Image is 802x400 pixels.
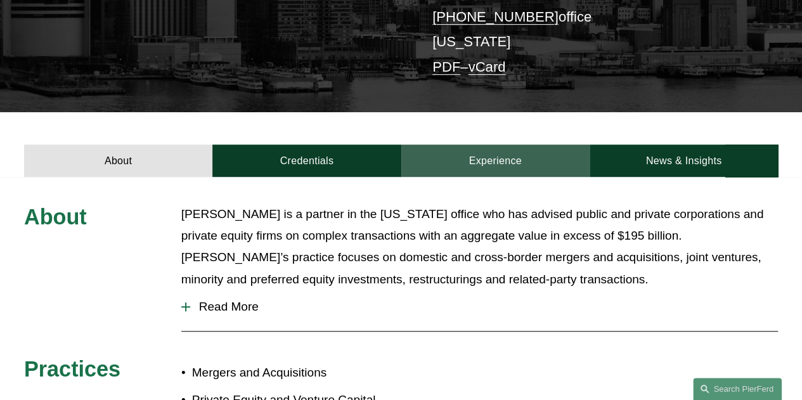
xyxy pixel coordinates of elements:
[24,205,87,229] span: About
[181,203,778,290] p: [PERSON_NAME] is a partner in the [US_STATE] office who has advised public and private corporatio...
[401,145,590,177] a: Experience
[432,59,460,75] a: PDF
[693,378,782,400] a: Search this site
[590,145,778,177] a: News & Insights
[212,145,401,177] a: Credentials
[24,357,120,381] span: Practices
[181,290,778,323] button: Read More
[192,362,401,384] p: Mergers and Acquisitions
[24,145,212,177] a: About
[190,300,778,314] span: Read More
[432,9,559,25] a: [PHONE_NUMBER]
[468,59,505,75] a: vCard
